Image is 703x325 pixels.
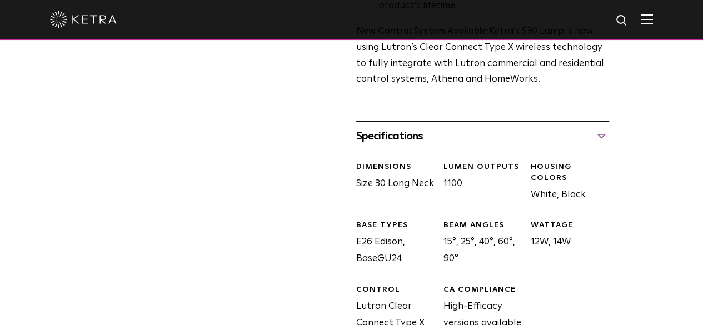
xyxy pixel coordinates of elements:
div: BEAM ANGLES [443,220,522,231]
div: White, Black [522,162,610,203]
div: DIMENSIONS [356,162,435,173]
div: CONTROL [356,284,435,296]
img: search icon [615,14,629,28]
p: Ketra’s S30 Lamp is now using Lutron’s Clear Connect Type X wireless technology to fully integrat... [356,24,609,88]
div: 15°, 25°, 40°, 60°, 90° [435,220,522,268]
img: Hamburger%20Nav.svg [641,14,653,24]
img: ketra-logo-2019-white [50,11,117,28]
div: WATTAGE [531,220,610,231]
div: HOUSING COLORS [531,162,610,183]
div: Specifications [356,127,609,145]
div: 1100 [435,162,522,203]
div: E26 Edison, BaseGU24 [348,220,435,268]
div: 12W, 14W [522,220,610,268]
div: LUMEN OUTPUTS [443,162,522,173]
div: BASE TYPES [356,220,435,231]
div: CA COMPLIANCE [443,284,522,296]
div: Size 30 Long Neck [348,162,435,203]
